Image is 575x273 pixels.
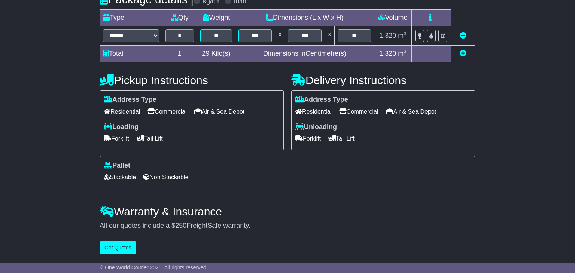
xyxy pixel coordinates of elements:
[162,10,197,26] td: Qty
[202,50,209,57] span: 29
[104,162,130,170] label: Pallet
[197,10,235,26] td: Weight
[295,133,321,144] span: Forklift
[197,46,235,62] td: Kilo(s)
[325,26,334,46] td: x
[100,10,162,26] td: Type
[460,50,466,57] a: Add new item
[194,106,245,117] span: Air & Sea Depot
[104,96,156,104] label: Address Type
[379,32,396,39] span: 1.320
[339,106,378,117] span: Commercial
[147,106,186,117] span: Commercial
[295,106,332,117] span: Residential
[104,171,136,183] span: Stackable
[379,50,396,57] span: 1.320
[137,133,163,144] span: Tail Lift
[404,49,407,54] sup: 3
[104,106,140,117] span: Residential
[295,123,337,131] label: Unloading
[235,46,374,62] td: Dimensions in Centimetre(s)
[295,96,348,104] label: Address Type
[275,26,285,46] td: x
[460,32,466,39] a: Remove this item
[398,32,407,39] span: m
[104,123,139,131] label: Loading
[100,74,284,86] h4: Pickup Instructions
[100,46,162,62] td: Total
[143,171,188,183] span: Non Stackable
[175,222,186,229] span: 250
[291,74,475,86] h4: Delivery Instructions
[374,10,411,26] td: Volume
[404,31,407,36] sup: 3
[328,133,355,144] span: Tail Lift
[386,106,436,117] span: Air & Sea Depot
[100,264,208,270] span: © One World Courier 2025. All rights reserved.
[100,205,475,218] h4: Warranty & Insurance
[162,46,197,62] td: 1
[235,10,374,26] td: Dimensions (L x W x H)
[104,133,129,144] span: Forklift
[100,241,136,254] button: Get Quotes
[100,222,475,230] div: All our quotes include a $ FreightSafe warranty.
[398,50,407,57] span: m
